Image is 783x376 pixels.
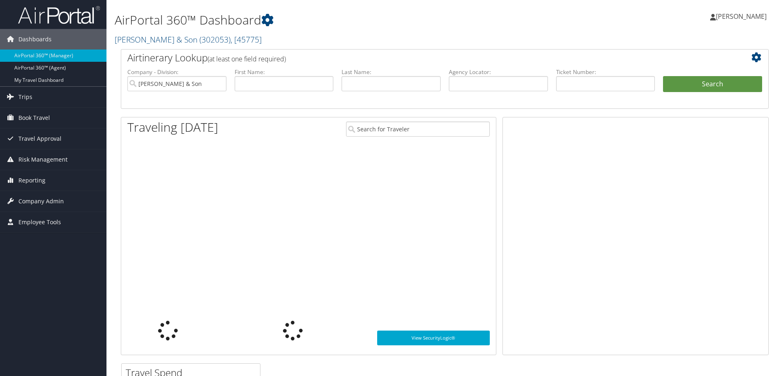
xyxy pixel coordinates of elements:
[716,12,767,21] span: [PERSON_NAME]
[18,5,100,25] img: airportal-logo.png
[208,54,286,63] span: (at least one field required)
[18,191,64,212] span: Company Admin
[18,128,61,149] span: Travel Approval
[235,68,334,76] label: First Name:
[231,34,262,45] span: , [ 45775 ]
[342,68,441,76] label: Last Name:
[710,4,775,29] a: [PERSON_NAME]
[663,76,762,92] button: Search
[556,68,655,76] label: Ticket Number:
[127,119,218,136] h1: Traveling [DATE]
[377,331,490,345] a: View SecurityLogic®
[18,149,68,170] span: Risk Management
[18,108,50,128] span: Book Travel
[346,122,490,137] input: Search for Traveler
[115,34,262,45] a: [PERSON_NAME] & Son
[18,212,61,232] span: Employee Tools
[127,68,226,76] label: Company - Division:
[449,68,548,76] label: Agency Locator:
[199,34,231,45] span: ( 302053 )
[127,51,708,65] h2: Airtinerary Lookup
[115,11,555,29] h1: AirPortal 360™ Dashboard
[18,87,32,107] span: Trips
[18,170,45,191] span: Reporting
[18,29,52,50] span: Dashboards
